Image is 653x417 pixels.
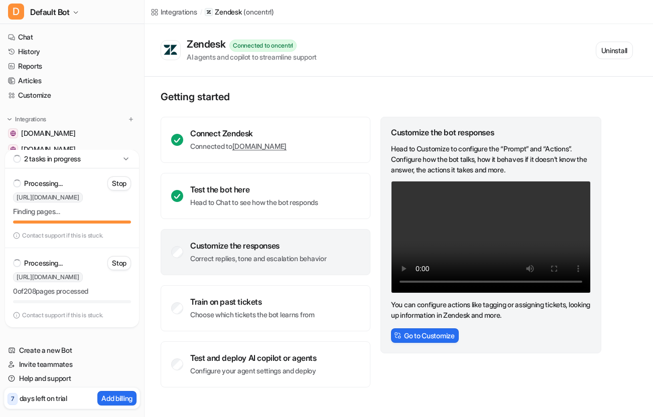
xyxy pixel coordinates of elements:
div: Train on past tickets [190,297,315,307]
span: / [200,8,202,17]
button: Integrations [4,114,49,124]
img: menu_add.svg [127,116,135,123]
p: Zendesk [215,7,241,17]
p: Choose which tickets the bot learns from [190,310,315,320]
div: Connected to oncentrl [229,40,297,52]
a: [DOMAIN_NAME] [232,142,287,150]
a: Create a new Bot [4,343,140,357]
p: Connected to [190,141,287,151]
p: Processing... [24,258,62,268]
p: Integrations [15,115,46,123]
div: Connect Zendesk [190,128,287,138]
p: 7 [11,394,14,403]
img: CstomizeIcon [394,332,401,339]
p: 2 tasks in progress [24,154,81,164]
div: Test and deploy AI copilot or agents [190,353,317,363]
button: Add billing [97,391,137,405]
span: [URL][DOMAIN_NAME] [13,272,83,282]
img: Zendesk logo [163,44,178,56]
a: Invite teammates [4,357,140,371]
img: www.synthesia.io [10,146,16,152]
a: Chat [4,30,140,44]
a: Zendesk(oncentrl) [205,7,274,17]
a: Help and support [4,371,140,385]
span: [DOMAIN_NAME] [21,144,75,154]
p: Configure your agent settings and deploy [190,366,317,376]
a: Reports [4,59,140,73]
p: Stop [112,258,126,268]
p: Correct replies, tone and escalation behavior [190,254,326,264]
div: Zendesk [187,38,229,50]
span: Default Bot [30,5,70,19]
a: History [4,45,140,59]
p: Finding pages… [13,206,131,217]
p: Contact support if this is stuck. [22,311,103,319]
a: Articles [4,74,140,88]
span: [DOMAIN_NAME] [21,128,75,138]
div: Integrations [161,7,197,17]
img: expand menu [6,116,13,123]
div: AI agents and copilot to streamline support [187,52,317,62]
p: Head to Chat to see how the bot responds [190,197,318,207]
p: ( oncentrl ) [243,7,274,17]
a: Integrations [151,7,197,17]
a: mail.google.com[DOMAIN_NAME] [4,126,140,140]
p: Stop [112,178,126,188]
a: Customize [4,88,140,102]
video: Your browser does not support the video tag. [391,181,591,293]
button: Stop [107,176,131,190]
p: 0 of 208 pages processed [13,286,131,296]
button: Stop [107,256,131,270]
img: mail.google.com [10,130,16,136]
div: Customize the bot responses [391,127,591,137]
button: Uninstall [596,42,633,59]
span: [URL][DOMAIN_NAME] [13,192,83,202]
p: Contact support if this is stuck. [22,232,103,240]
a: www.synthesia.io[DOMAIN_NAME] [4,142,140,156]
p: Head to Customize to configure the “Prompt” and “Actions”. Configure how the bot talks, how it be... [391,143,591,175]
span: D [8,4,24,20]
div: Test the bot here [190,184,318,194]
p: days left on trial [20,393,67,403]
p: You can configure actions like tagging or assigning tickets, looking up information in Zendesk an... [391,299,591,320]
p: Processing... [24,178,62,188]
p: Add billing [101,393,133,403]
div: Customize the responses [190,241,326,251]
p: Getting started [161,91,602,103]
button: Go to Customize [391,328,459,343]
